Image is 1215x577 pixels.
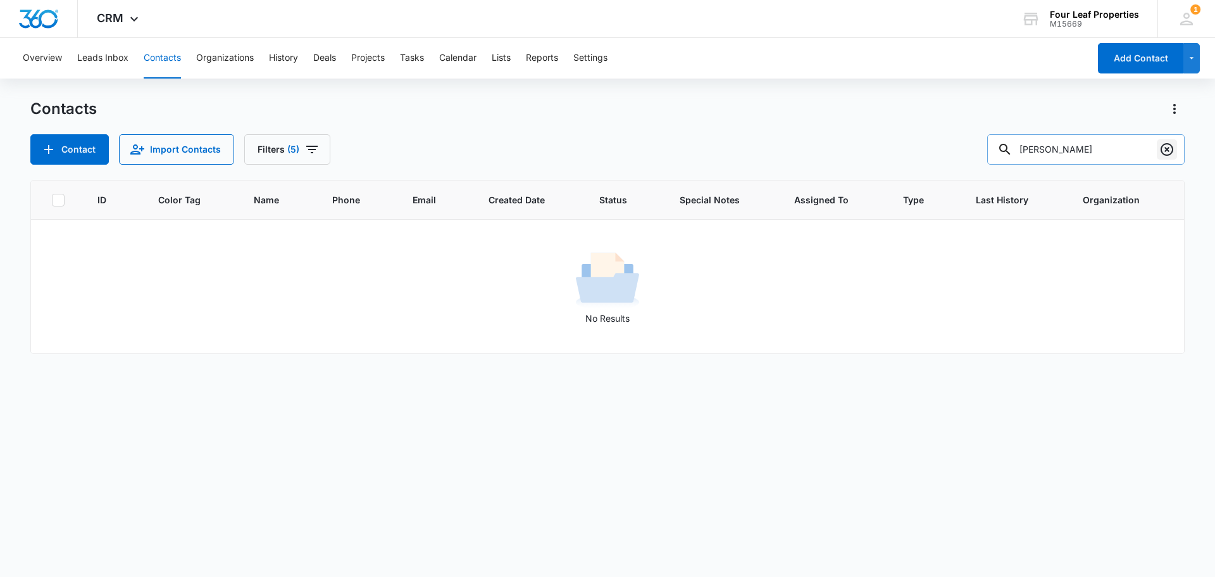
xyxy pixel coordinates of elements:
button: Settings [573,38,607,79]
span: Name [254,193,283,206]
span: Type [903,193,928,206]
span: Status [599,193,631,206]
div: account name [1050,10,1139,20]
button: Overview [23,38,62,79]
span: Organization [1083,193,1145,206]
button: Actions [1164,99,1185,119]
button: Add Contact [1098,43,1183,73]
button: Add Contact [30,134,109,165]
span: Phone [332,193,364,206]
button: Filters [244,134,330,165]
div: notifications count [1190,4,1200,15]
input: Search Contacts [987,134,1185,165]
button: Deals [313,38,336,79]
button: Projects [351,38,385,79]
button: Tasks [400,38,424,79]
h1: Contacts [30,99,97,118]
button: Contacts [144,38,181,79]
span: CRM [97,11,123,25]
button: Lists [492,38,511,79]
span: (5) [287,145,299,154]
button: History [269,38,298,79]
button: Calendar [439,38,477,79]
button: Import Contacts [119,134,234,165]
span: ID [97,193,109,206]
span: Assigned To [794,193,854,206]
div: account id [1050,20,1139,29]
span: Special Notes [680,193,745,206]
button: Reports [526,38,558,79]
span: Email [413,193,440,206]
button: Organizations [196,38,254,79]
span: Color Tag [158,193,206,206]
p: No Results [32,312,1183,325]
button: Clear [1157,139,1177,160]
span: Created Date [489,193,551,206]
img: No Results [576,248,639,312]
span: Last History [976,193,1033,206]
span: 1 [1190,4,1200,15]
button: Leads Inbox [77,38,128,79]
